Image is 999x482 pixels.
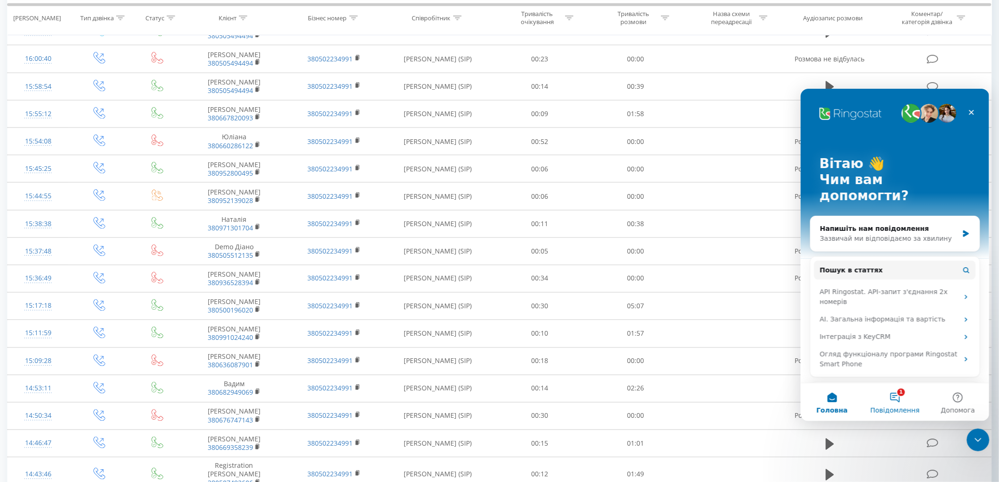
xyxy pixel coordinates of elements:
[795,274,865,283] span: Розмова не відбулась
[308,109,353,118] a: 380502234991
[608,10,659,26] div: Тривалість розмови
[384,375,491,402] td: [PERSON_NAME] (SIP)
[308,470,353,479] a: 380502234991
[384,402,491,430] td: [PERSON_NAME] (SIP)
[17,242,59,261] div: 15:37:48
[308,137,353,146] a: 380502234991
[308,439,353,448] a: 380502234991
[208,141,253,150] a: 380660286122
[17,407,59,425] div: 14:50:34
[13,14,61,22] div: [PERSON_NAME]
[184,45,284,73] td: [PERSON_NAME]
[308,54,353,63] a: 380502234991
[588,265,684,292] td: 00:00
[308,82,353,91] a: 380502234991
[588,128,684,155] td: 00:00
[588,45,684,73] td: 00:00
[491,73,588,100] td: 00:14
[795,54,865,63] span: Розмова не відбулась
[795,164,865,173] span: Розмова не відбулась
[208,169,253,178] a: 380952800495
[491,45,588,73] td: 00:23
[17,297,59,315] div: 15:17:18
[208,223,253,232] a: 380971301704
[17,380,59,398] div: 14:53:11
[184,183,284,210] td: [PERSON_NAME]
[184,293,284,320] td: [PERSON_NAME]
[17,434,59,453] div: 14:46:47
[308,302,353,311] a: 380502234991
[184,347,284,375] td: [PERSON_NAME]
[184,320,284,347] td: [PERSON_NAME]
[17,50,59,68] div: 16:00:40
[801,89,990,421] iframe: Intercom live chat
[491,210,588,237] td: 00:11
[384,183,491,210] td: [PERSON_NAME] (SIP)
[384,320,491,347] td: [PERSON_NAME] (SIP)
[588,155,684,183] td: 00:00
[208,31,253,40] a: 380505494494
[795,356,865,365] span: Розмова не відбулась
[308,164,353,173] a: 380502234991
[308,192,353,201] a: 380502234991
[491,402,588,430] td: 00:30
[208,59,253,68] a: 380505494494
[308,14,347,22] div: Бізнес номер
[308,411,353,420] a: 380502234991
[208,333,253,342] a: 380991024240
[208,279,253,288] a: 380936528394
[308,329,353,338] a: 380502234991
[219,14,237,22] div: Клієнт
[588,100,684,127] td: 01:58
[491,183,588,210] td: 00:06
[491,128,588,155] td: 00:52
[588,430,684,457] td: 01:01
[967,429,990,451] iframe: Intercom live chat
[588,73,684,100] td: 00:39
[588,183,684,210] td: 00:00
[208,361,253,370] a: 380636087901
[512,10,563,26] div: Тривалість очікування
[208,443,253,452] a: 380669358239
[384,155,491,183] td: [PERSON_NAME] (SIP)
[17,215,59,233] div: 15:38:38
[384,237,491,265] td: [PERSON_NAME] (SIP)
[491,265,588,292] td: 00:34
[184,73,284,100] td: [PERSON_NAME]
[208,306,253,315] a: 380500196020
[491,237,588,265] td: 00:05
[184,237,284,265] td: Demo Діано
[308,274,353,283] a: 380502234991
[184,402,284,430] td: [PERSON_NAME]
[184,155,284,183] td: [PERSON_NAME]
[588,347,684,375] td: 00:00
[795,246,865,255] span: Розмова не відбулась
[384,210,491,237] td: [PERSON_NAME] (SIP)
[17,160,59,178] div: 15:45:25
[184,375,284,402] td: Вадим
[491,100,588,127] td: 00:09
[384,128,491,155] td: [PERSON_NAME] (SIP)
[491,375,588,402] td: 00:14
[17,352,59,371] div: 15:09:28
[208,196,253,205] a: 380952139028
[308,27,353,36] a: 380502234991
[588,210,684,237] td: 00:38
